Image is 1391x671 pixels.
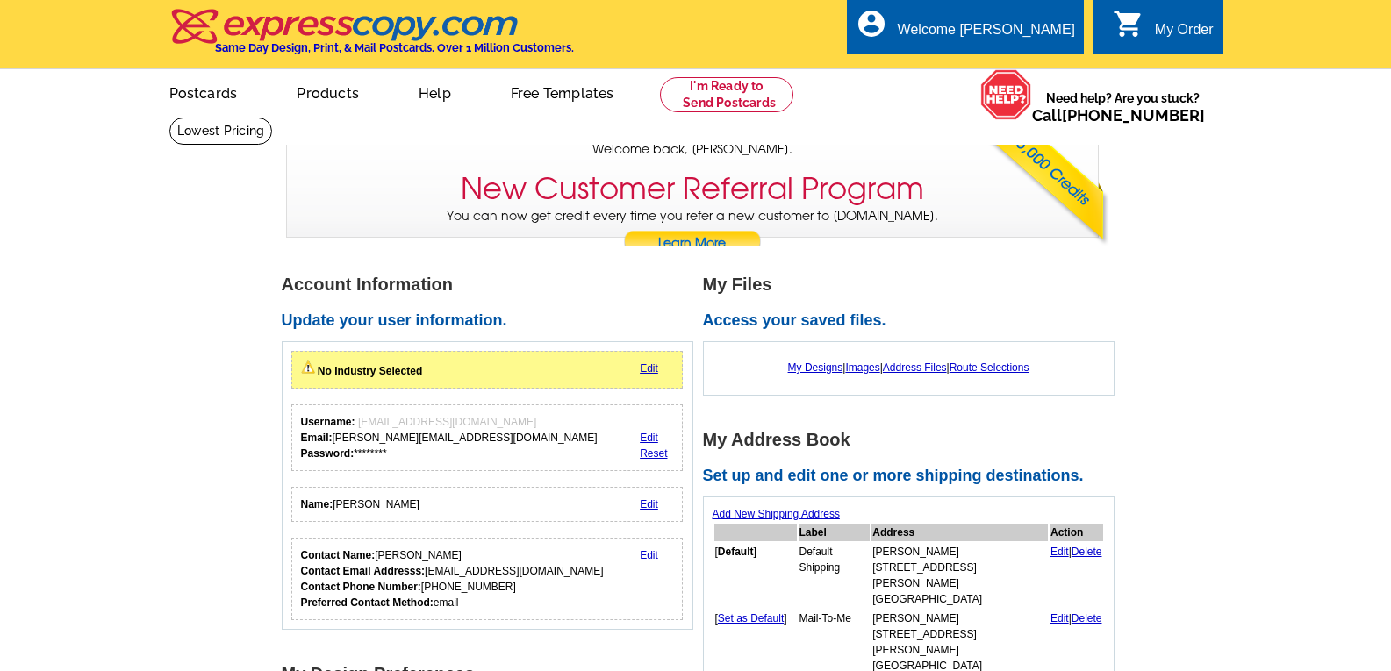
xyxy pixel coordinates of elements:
[301,414,598,461] div: [PERSON_NAME][EMAIL_ADDRESS][DOMAIN_NAME] ********
[1050,546,1069,558] a: Edit
[799,543,871,608] td: Default Shipping
[623,231,762,257] a: Learn More
[640,549,658,561] a: Edit
[950,361,1029,374] a: Route Selections
[358,416,536,428] span: [EMAIL_ADDRESS][DOMAIN_NAME]
[461,171,924,207] h3: New Customer Referral Program
[799,524,871,541] th: Label
[141,71,266,112] a: Postcards
[301,496,419,512] div: [PERSON_NAME]
[301,565,426,577] strong: Contact Email Addresss:
[301,596,434,609] strong: Preferred Contact Method:
[640,362,658,375] a: Edit
[592,140,792,159] span: Welcome back, [PERSON_NAME].
[883,361,947,374] a: Address Files
[714,543,797,608] td: [ ]
[980,69,1032,120] img: help
[713,351,1105,384] div: | | |
[301,360,315,375] img: warningIcon.png
[1050,524,1103,541] th: Action
[640,447,667,460] a: Reset
[1072,546,1102,558] a: Delete
[703,467,1124,486] h2: Set up and edit one or more shipping destinations.
[788,361,843,374] a: My Designs
[287,207,1098,257] p: You can now get credit every time you refer a new customer to [DOMAIN_NAME].
[1032,106,1205,125] span: Call
[856,8,887,39] i: account_circle
[1050,543,1103,608] td: |
[282,311,703,331] h2: Update your user information.
[301,547,604,610] div: [PERSON_NAME] [EMAIL_ADDRESS][DOMAIN_NAME] [PHONE_NUMBER] email
[898,22,1075,46] div: Welcome [PERSON_NAME]
[301,549,376,561] strong: Contact Name:
[318,365,422,377] strong: No Industry Selected
[718,546,754,558] b: Default
[391,71,479,112] a: Help
[215,41,574,54] h4: Same Day Design, Print, & Mail Postcards. Over 1 Million Customers.
[1062,106,1205,125] a: [PHONE_NUMBER]
[1072,612,1102,625] a: Delete
[282,275,703,294] h1: Account Information
[301,432,333,444] strong: Email:
[871,524,1048,541] th: Address
[703,431,1124,449] h1: My Address Book
[301,447,355,460] strong: Password:
[718,612,784,625] a: Set as Default
[1032,89,1214,125] span: Need help? Are you stuck?
[483,71,642,112] a: Free Templates
[1050,612,1069,625] a: Edit
[1113,8,1144,39] i: shopping_cart
[1113,19,1214,41] a: shopping_cart My Order
[1155,22,1214,46] div: My Order
[871,543,1048,608] td: [PERSON_NAME] [STREET_ADDRESS][PERSON_NAME] [GEOGRAPHIC_DATA]
[301,416,355,428] strong: Username:
[301,581,421,593] strong: Contact Phone Number:
[703,275,1124,294] h1: My Files
[269,71,387,112] a: Products
[291,404,684,471] div: Your login information.
[845,361,879,374] a: Images
[640,498,658,510] a: Edit
[291,538,684,620] div: Who should we contact regarding order issues?
[640,432,658,444] a: Edit
[291,487,684,522] div: Your personal details.
[713,508,840,520] a: Add New Shipping Address
[301,498,333,510] strong: Name:
[703,311,1124,331] h2: Access your saved files.
[169,21,574,54] a: Same Day Design, Print, & Mail Postcards. Over 1 Million Customers.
